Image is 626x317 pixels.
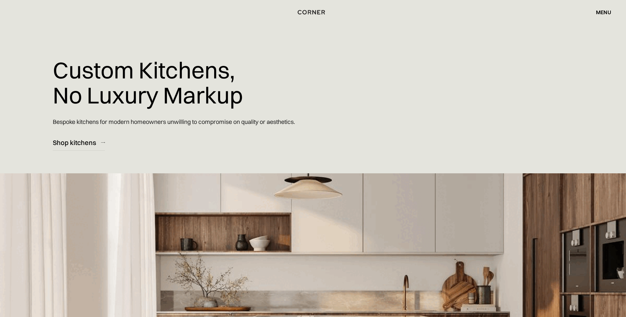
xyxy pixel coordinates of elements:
[289,8,337,16] a: home
[53,53,243,112] h1: Custom Kitchens, No Luxury Markup
[53,134,105,151] a: Shop kitchens
[596,10,611,15] div: menu
[53,138,96,147] div: Shop kitchens
[589,7,611,18] div: menu
[53,112,295,131] p: Bespoke kitchens for modern homeowners unwilling to compromise on quality or aesthetics.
